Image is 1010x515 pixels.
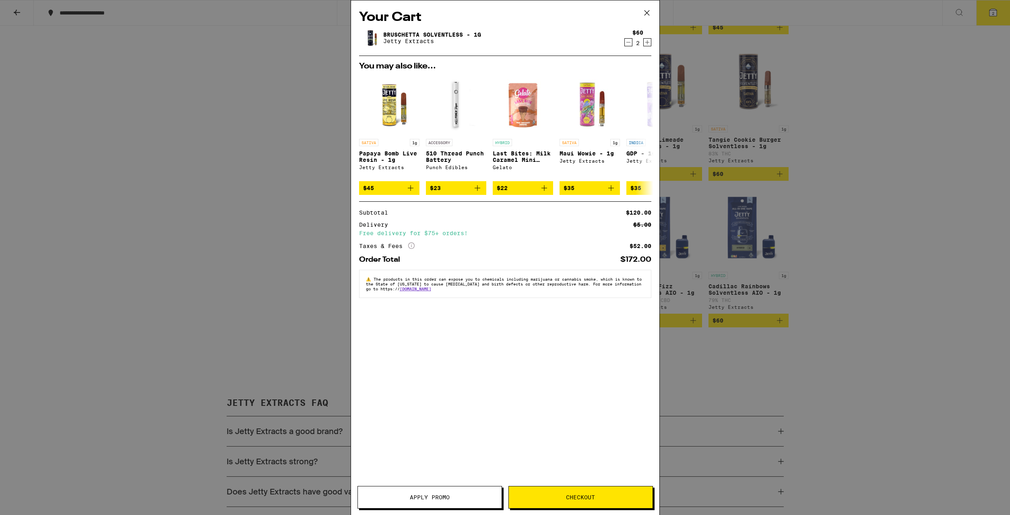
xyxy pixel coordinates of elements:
[493,165,553,170] div: Gelato
[359,27,382,49] img: Bruschetta Solventless - 1g
[626,74,687,135] img: Jetty Extracts - GDP - 1g
[359,242,415,250] div: Taxes & Fees
[410,494,450,500] span: Apply Promo
[632,29,643,36] div: $60
[624,38,632,46] button: Decrement
[632,40,643,46] div: 2
[560,139,579,146] p: SATIVA
[410,139,419,146] p: 1g
[359,181,419,195] button: Add to bag
[359,62,651,70] h2: You may also like...
[493,181,553,195] button: Add to bag
[497,185,508,191] span: $22
[366,277,374,281] span: ⚠️
[359,74,419,135] img: Jetty Extracts - Papaya Bomb Live Resin - 1g
[610,139,620,146] p: 1g
[426,74,486,181] a: Open page for 510 Thread Punch Battery from Punch Edibles
[633,222,651,228] div: $5.00
[626,158,687,163] div: Jetty Extracts
[426,165,486,170] div: Punch Edibles
[626,150,687,157] p: GDP - 1g
[643,38,651,46] button: Increment
[383,31,481,38] a: Bruschetta Solventless - 1g
[359,222,394,228] div: Delivery
[493,74,553,135] img: Gelato - Last Bites: Milk Caramel Mini Cones
[493,139,512,146] p: HYBRID
[560,158,620,163] div: Jetty Extracts
[363,185,374,191] span: $45
[359,256,406,263] div: Order Total
[560,150,620,157] p: Maui Wowie - 1g
[400,286,431,291] a: [DOMAIN_NAME]
[430,185,441,191] span: $23
[426,74,486,135] img: Punch Edibles - 510 Thread Punch Battery
[359,230,651,236] div: Free delivery for $75+ orders!
[560,74,620,135] img: Jetty Extracts - Maui Wowie - 1g
[426,150,486,163] p: 510 Thread Punch Battery
[508,486,653,509] button: Checkout
[626,74,687,181] a: Open page for GDP - 1g from Jetty Extracts
[359,150,419,163] p: Papaya Bomb Live Resin - 1g
[630,185,641,191] span: $35
[359,210,394,215] div: Subtotal
[359,8,651,27] h2: Your Cart
[383,38,481,44] p: Jetty Extracts
[366,277,642,291] span: The products in this order can expose you to chemicals including marijuana or cannabis smoke, whi...
[626,210,651,215] div: $120.00
[426,139,452,146] p: ACCESSORY
[560,181,620,195] button: Add to bag
[626,139,646,146] p: INDICA
[626,181,687,195] button: Add to bag
[493,150,553,163] p: Last Bites: Milk Caramel Mini Cones
[564,185,574,191] span: $35
[359,165,419,170] div: Jetty Extracts
[630,243,651,249] div: $52.00
[5,6,58,12] span: Hi. Need any help?
[493,74,553,181] a: Open page for Last Bites: Milk Caramel Mini Cones from Gelato
[566,494,595,500] span: Checkout
[620,256,651,263] div: $172.00
[357,486,502,509] button: Apply Promo
[359,74,419,181] a: Open page for Papaya Bomb Live Resin - 1g from Jetty Extracts
[426,181,486,195] button: Add to bag
[560,74,620,181] a: Open page for Maui Wowie - 1g from Jetty Extracts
